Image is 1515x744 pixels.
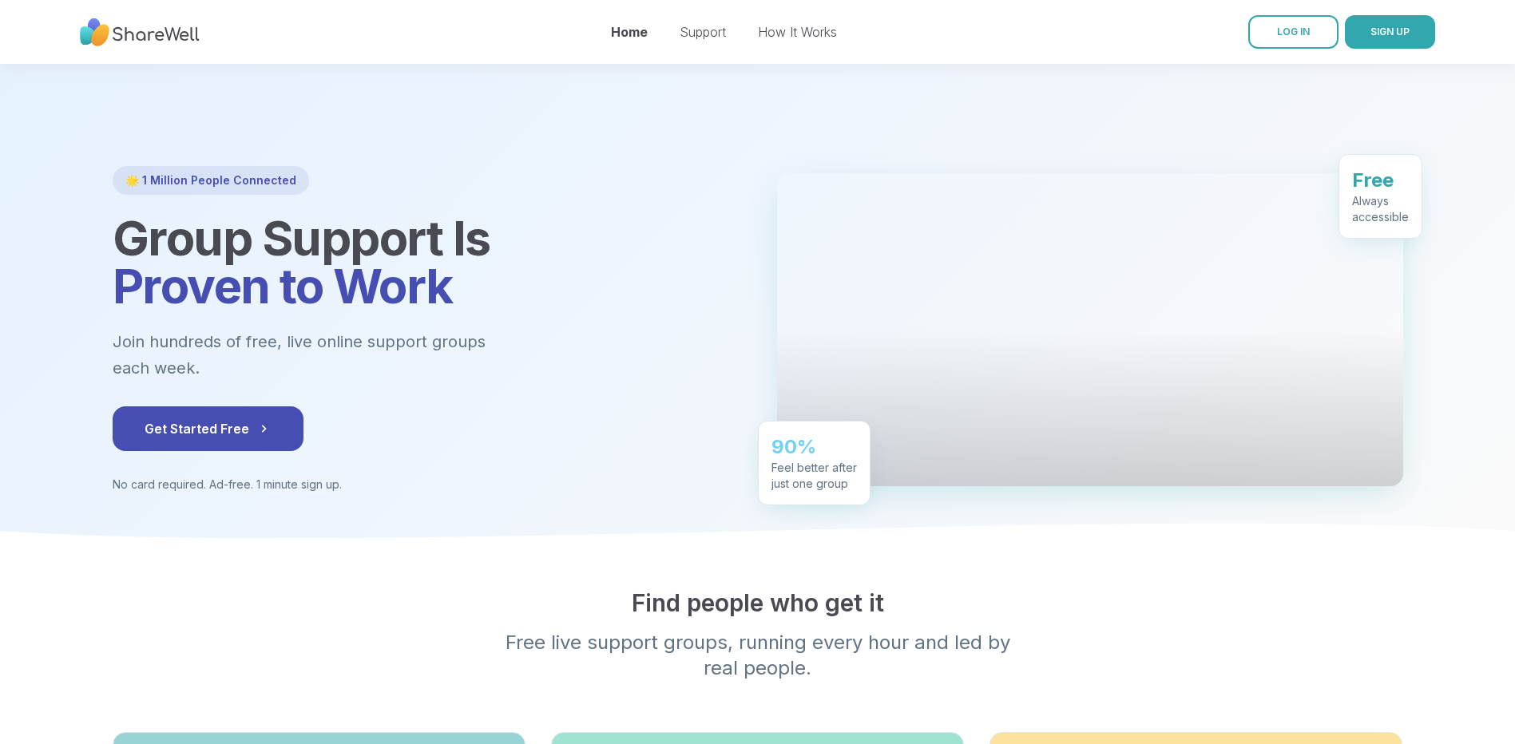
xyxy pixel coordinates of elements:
div: 90% [771,434,857,460]
a: How It Works [758,24,837,40]
h2: Find people who get it [113,588,1403,617]
div: Feel better after just one group [771,460,857,492]
p: Free live support groups, running every hour and led by real people. [451,630,1065,681]
img: ShareWell Nav Logo [80,10,200,54]
a: Support [680,24,726,40]
span: LOG IN [1277,26,1310,38]
h1: Group Support Is [113,214,739,310]
button: SIGN UP [1345,15,1435,49]
span: SIGN UP [1370,26,1410,38]
a: Home [611,24,648,40]
button: Get Started Free [113,406,303,451]
p: No card required. Ad-free. 1 minute sign up. [113,477,739,493]
span: Proven to Work [113,257,453,315]
span: Get Started Free [145,419,272,438]
a: LOG IN [1248,15,1339,49]
p: Join hundreds of free, live online support groups each week. [113,329,573,381]
div: Always accessible [1352,193,1409,225]
div: 🌟 1 Million People Connected [113,166,309,195]
div: Free [1352,168,1409,193]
